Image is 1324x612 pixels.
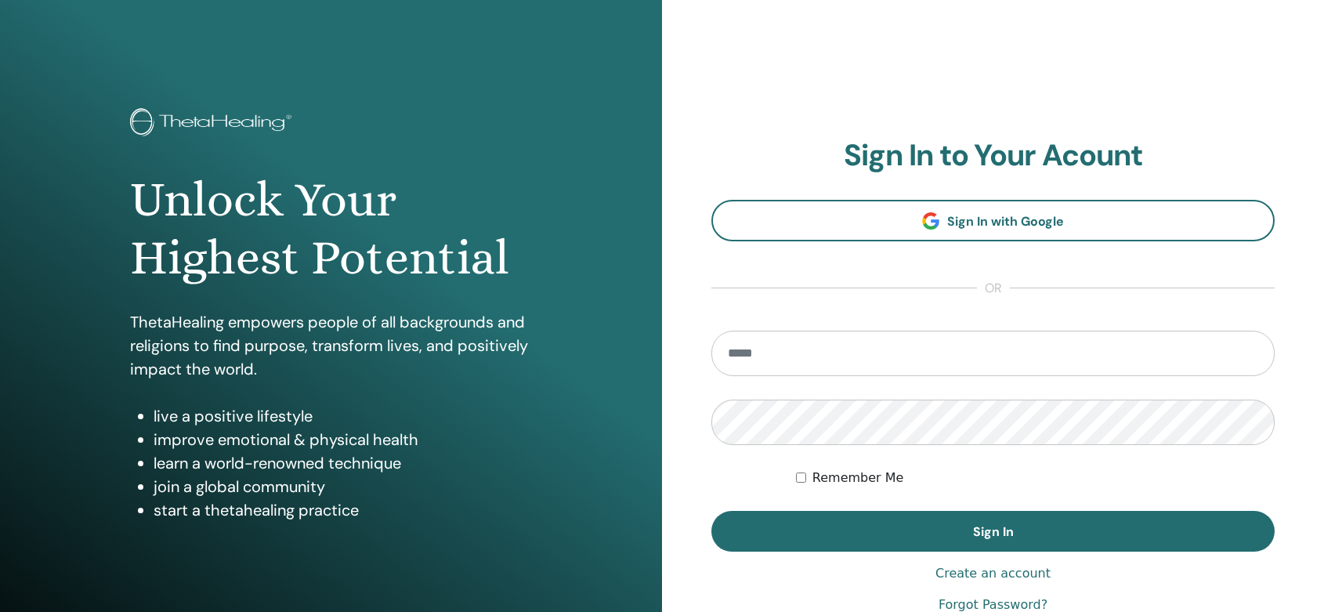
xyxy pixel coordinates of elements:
[154,475,532,498] li: join a global community
[154,451,532,475] li: learn a world-renowned technique
[812,469,904,487] label: Remember Me
[154,428,532,451] li: improve emotional & physical health
[130,171,532,288] h1: Unlock Your Highest Potential
[154,498,532,522] li: start a thetahealing practice
[154,404,532,428] li: live a positive lifestyle
[796,469,1275,487] div: Keep me authenticated indefinitely or until I manually logout
[973,523,1014,540] span: Sign In
[130,310,532,381] p: ThetaHealing empowers people of all backgrounds and religions to find purpose, transform lives, a...
[935,564,1051,583] a: Create an account
[947,213,1064,230] span: Sign In with Google
[711,138,1275,174] h2: Sign In to Your Acount
[977,279,1010,298] span: or
[711,200,1275,241] a: Sign In with Google
[711,511,1275,552] button: Sign In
